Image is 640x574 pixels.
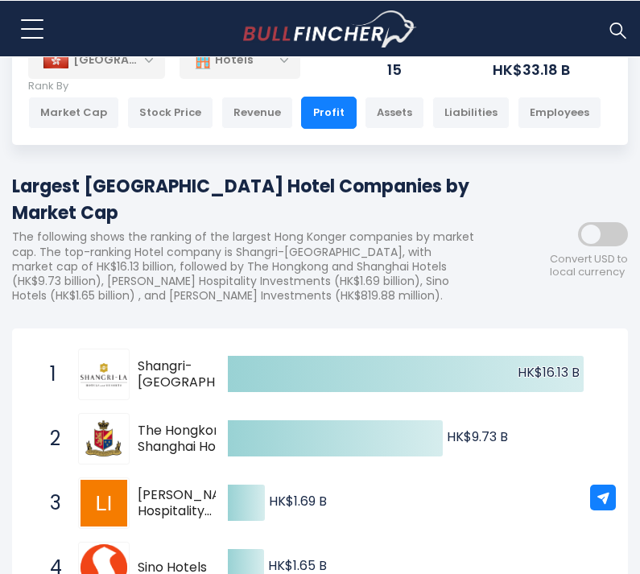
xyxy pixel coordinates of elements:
[301,96,357,128] div: Profit
[81,415,127,461] img: The Hongkong and Shanghai Hotels
[268,555,327,574] text: HK$1.65 B
[243,10,417,47] img: Bullfincher logo
[221,96,293,128] div: Revenue
[12,229,483,302] p: The following shows the ranking of the largest Hong Konger companies by market cap. The top-ranki...
[269,491,327,510] text: HK$1.69 B
[28,42,165,77] div: [GEOGRAPHIC_DATA]
[127,96,213,128] div: Stock Price
[518,362,580,381] text: HK$16.13 B
[81,362,127,386] img: Shangri-La Asia
[550,252,628,279] span: Convert USD to local currency
[387,60,452,78] div: 15
[28,79,601,93] p: Rank By
[180,41,300,78] div: Hotels
[432,96,510,128] div: Liabilities
[28,96,119,128] div: Market Cap
[42,489,58,516] span: 3
[138,486,259,520] span: [PERSON_NAME] Hospitality Investments
[447,427,508,445] text: HK$9.73 B
[518,96,601,128] div: Employees
[81,479,127,526] img: Langham Hospitality Investments
[243,10,416,47] a: Go to homepage
[42,424,58,452] span: 2
[42,360,58,387] span: 1
[138,357,279,391] span: Shangri-[GEOGRAPHIC_DATA]
[138,422,259,456] span: The Hongkong and Shanghai Hotels
[12,172,483,225] h1: Largest [GEOGRAPHIC_DATA] Hotel Companies by Market Cap
[493,60,612,78] div: HK$33.18 B
[365,96,424,128] div: Assets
